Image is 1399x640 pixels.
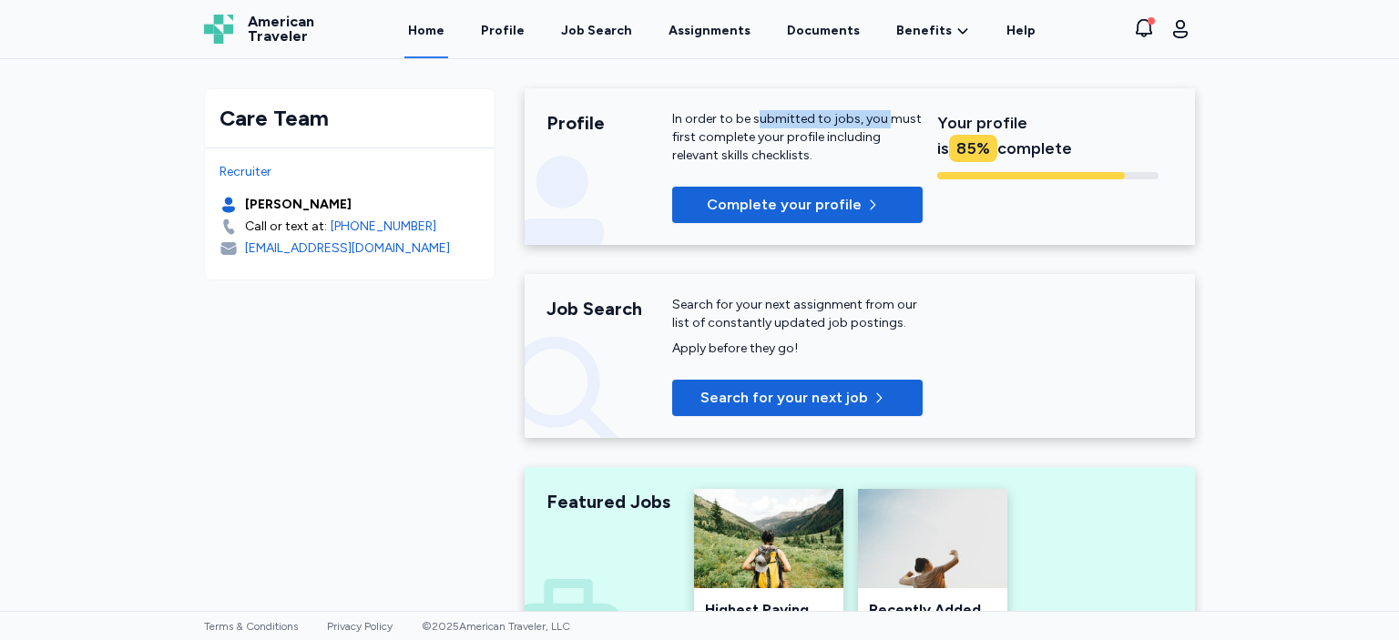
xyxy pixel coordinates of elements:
div: Recently Added [869,599,996,621]
div: Apply before they go! [672,340,923,358]
a: Privacy Policy [327,620,393,633]
div: Recruiter [220,163,480,181]
button: Complete your profile [672,187,923,223]
img: Recently Added [858,489,1007,588]
p: Complete your profile [707,194,862,216]
div: Your profile is complete [937,110,1159,161]
span: American Traveler [248,15,314,44]
div: Job Search [546,296,672,321]
div: Featured Jobs [546,489,672,514]
span: © 2025 American Traveler, LLC [422,620,570,633]
a: Terms & Conditions [204,620,298,633]
img: Logo [204,15,233,44]
div: Profile [546,110,672,136]
div: [EMAIL_ADDRESS][DOMAIN_NAME] [245,239,450,258]
a: Benefits [896,22,970,40]
div: Highest Paying [705,599,832,621]
a: [PHONE_NUMBER] [331,218,436,236]
div: Job Search [561,22,632,40]
div: Care Team [220,104,480,133]
a: Home [404,2,448,58]
img: Highest Paying [694,489,843,588]
div: Search for your next assignment from our list of constantly updated job postings. [672,296,923,332]
span: Benefits [896,22,952,40]
div: Call or text at: [245,218,327,236]
button: Search for your next job [672,380,923,416]
div: [PERSON_NAME] [245,196,352,214]
p: In order to be submitted to jobs, you must first complete your profile including relevant skills ... [672,110,923,165]
span: Search for your next job [700,387,868,409]
div: 85 % [949,135,997,162]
